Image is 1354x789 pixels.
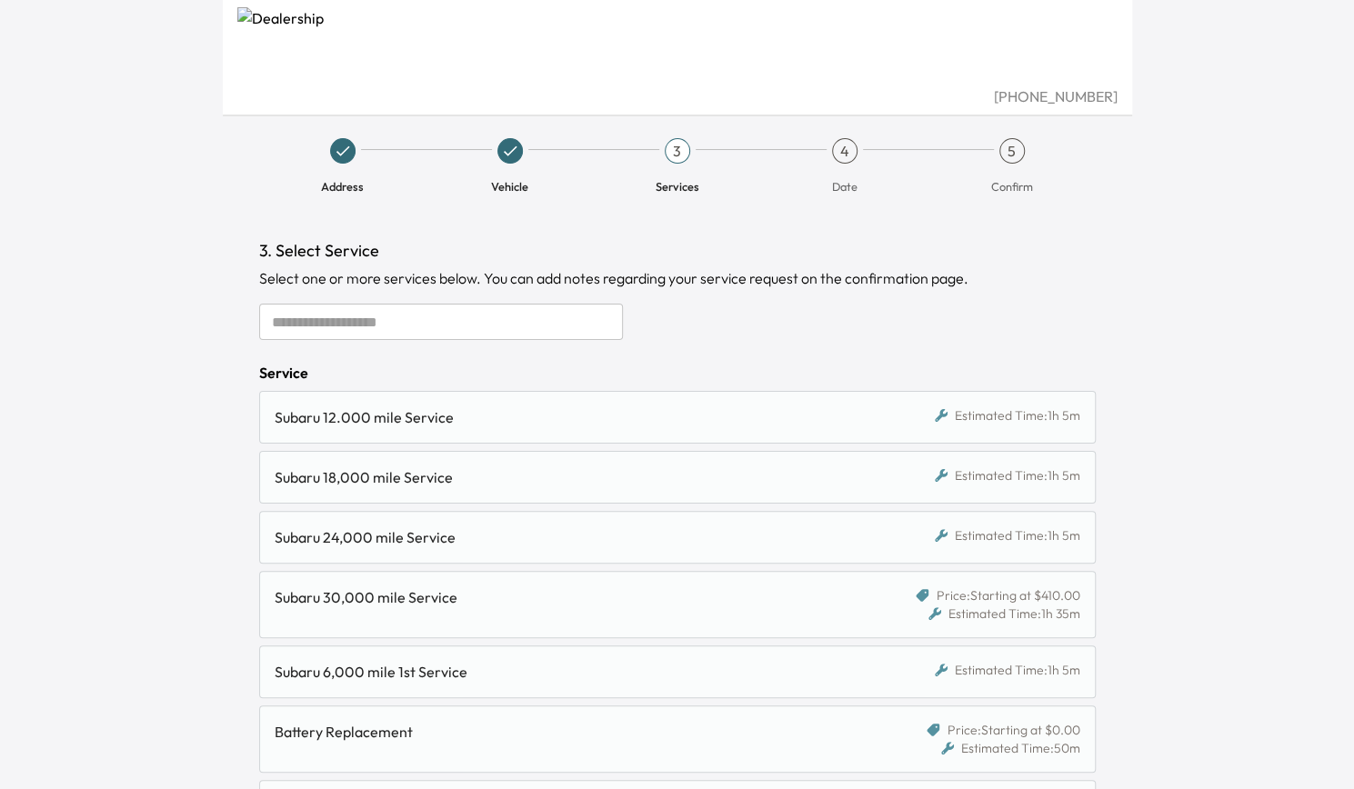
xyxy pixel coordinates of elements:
[832,178,858,195] span: Date
[937,586,1080,604] span: Price: Starting at $410.00
[275,466,865,488] div: Subaru 18,000 mile Service
[321,178,364,195] span: Address
[948,721,1080,739] span: Price: Starting at $0.00
[259,267,1096,289] div: Select one or more services below. You can add notes regarding your service request on the confir...
[259,238,1096,264] h1: 3. Select Service
[259,362,1096,384] div: Service
[665,138,690,164] div: 3
[656,178,699,195] span: Services
[935,466,1080,484] div: Estimated Time: 1h 5m
[275,661,865,683] div: Subaru 6,000 mile 1st Service
[275,586,865,608] div: Subaru 30,000 mile Service
[275,406,865,428] div: Subaru 12.000 mile Service
[935,406,1080,424] div: Estimated Time: 1h 5m
[935,661,1080,679] div: Estimated Time: 1h 5m
[999,138,1025,164] div: 5
[491,178,528,195] span: Vehicle
[991,178,1033,195] span: Confirm
[275,526,865,548] div: Subaru 24,000 mile Service
[832,138,858,164] div: 4
[237,85,1118,107] div: [PHONE_NUMBER]
[275,721,865,743] div: Battery Replacement
[935,526,1080,544] div: Estimated Time: 1h 5m
[928,604,1080,623] div: Estimated Time: 1h 35m
[941,739,1080,757] div: Estimated Time: 50m
[237,7,1118,85] img: Dealership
